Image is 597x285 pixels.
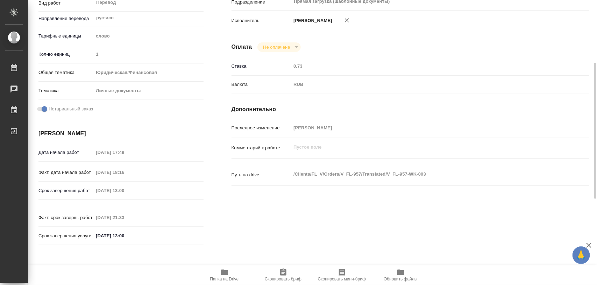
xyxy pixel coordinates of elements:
[93,67,203,79] div: Юридическая/Финансовая
[93,85,203,97] div: Личные документы
[49,106,93,113] span: Нотариальный заказ
[38,149,93,156] p: Дата начала работ
[291,17,332,24] p: [PERSON_NAME]
[291,168,559,180] textarea: /Clients/FL_V/Orders/V_FL-957/Translated/V_FL-957-WK-003
[232,17,291,24] p: Исполнитель
[93,212,155,223] input: Пустое поле
[38,169,93,176] p: Факт. дата начала работ
[93,167,155,177] input: Пустое поле
[93,231,155,241] input: ✎ Введи что-нибудь
[318,277,366,281] span: Скопировать мини-бриф
[339,13,355,28] button: Удалить исполнителя
[254,265,313,285] button: Скопировать бриф
[38,187,93,194] p: Срок завершения работ
[232,43,252,51] h4: Оплата
[38,51,93,58] p: Кол-во единиц
[232,171,291,178] p: Путь на drive
[38,232,93,239] p: Срок завершения услуги
[93,147,155,157] input: Пустое поле
[232,105,589,114] h4: Дополнительно
[575,248,587,263] span: 🙏
[291,79,559,90] div: RUB
[261,44,292,50] button: Не оплачена
[38,15,93,22] p: Направление перевода
[384,277,418,281] span: Обновить файлы
[195,265,254,285] button: Папка на Drive
[38,214,93,221] p: Факт. срок заверш. работ
[265,277,301,281] span: Скопировать бриф
[232,81,291,88] p: Валюта
[93,185,155,196] input: Пустое поле
[313,265,371,285] button: Скопировать мини-бриф
[210,277,239,281] span: Папка на Drive
[291,61,559,71] input: Пустое поле
[291,123,559,133] input: Пустое поле
[232,63,291,70] p: Ставка
[573,246,590,264] button: 🙏
[38,87,93,94] p: Тематика
[38,129,204,138] h4: [PERSON_NAME]
[232,124,291,131] p: Последнее изменение
[371,265,430,285] button: Обновить файлы
[93,30,203,42] div: слово
[232,144,291,151] p: Комментарий к работе
[257,42,300,52] div: Не оплачена
[93,49,203,59] input: Пустое поле
[38,69,93,76] p: Общая тематика
[38,33,93,40] p: Тарифные единицы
